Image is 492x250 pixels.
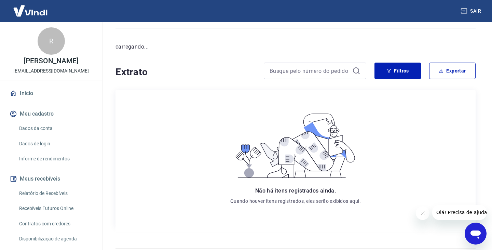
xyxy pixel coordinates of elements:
[16,232,94,246] a: Disponibilização de agenda
[16,186,94,200] a: Relatório de Recebíveis
[38,27,65,55] div: R
[115,43,476,51] p: carregando...
[16,201,94,215] a: Recebíveis Futuros Online
[8,106,94,121] button: Meu cadastro
[16,217,94,231] a: Contratos com credores
[255,187,336,194] span: Não há itens registrados ainda.
[465,223,487,245] iframe: Botão para abrir a janela de mensagens
[16,152,94,166] a: Informe de rendimentos
[230,198,361,205] p: Quando houver itens registrados, eles serão exibidos aqui.
[16,137,94,151] a: Dados de login
[416,206,429,220] iframe: Fechar mensagem
[24,57,78,65] p: [PERSON_NAME]
[13,67,89,75] p: [EMAIL_ADDRESS][DOMAIN_NAME]
[4,5,57,10] span: Olá! Precisa de ajuda?
[429,63,476,79] button: Exportar
[8,86,94,101] a: Início
[432,205,487,220] iframe: Mensagem da empresa
[8,171,94,186] button: Meus recebíveis
[8,0,53,21] img: Vindi
[115,65,256,79] h4: Extrato
[459,5,484,17] button: Sair
[374,63,421,79] button: Filtros
[270,66,350,76] input: Busque pelo número do pedido
[16,121,94,135] a: Dados da conta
